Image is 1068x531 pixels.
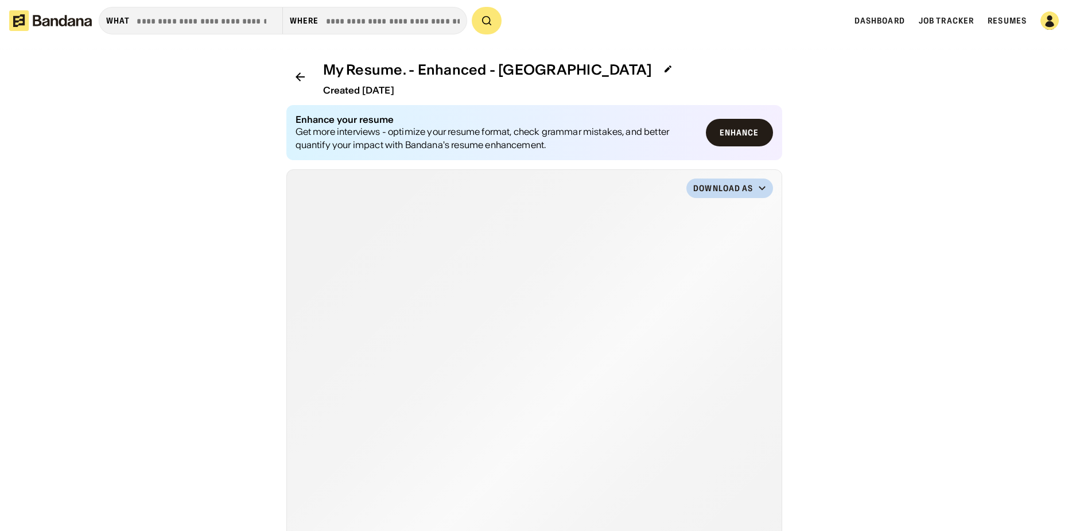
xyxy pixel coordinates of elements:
div: Download as [693,183,753,193]
a: Dashboard [855,15,905,26]
div: Enhance [720,129,759,137]
div: Get more interviews - optimize your resume format, check grammar mistakes, and better quantify yo... [296,125,701,151]
div: Created [DATE] [323,85,680,96]
div: Where [290,15,319,26]
a: Resumes [988,15,1027,26]
div: what [106,15,130,26]
div: Enhance your resume [296,114,701,125]
div: My Resume. - Enhanced - [GEOGRAPHIC_DATA] [323,62,653,79]
img: Bandana logotype [9,10,92,31]
a: Job Tracker [919,15,974,26]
